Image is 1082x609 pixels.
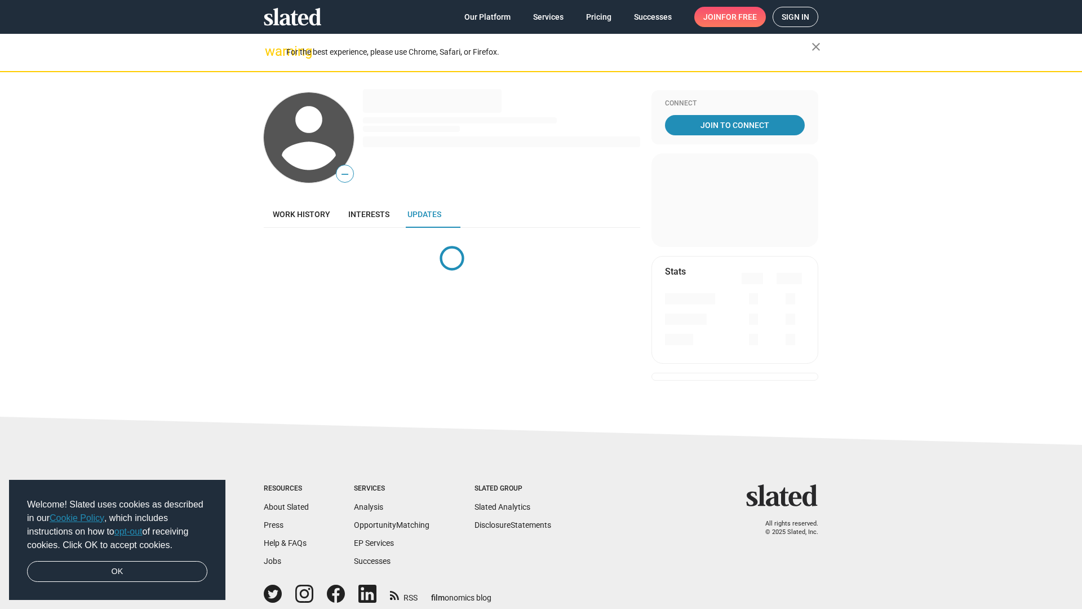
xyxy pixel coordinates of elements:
span: Pricing [586,7,611,27]
mat-icon: close [809,40,823,54]
span: Interests [348,210,389,219]
a: Press [264,520,283,529]
a: Analysis [354,502,383,511]
span: Sign in [782,7,809,27]
span: film [431,593,445,602]
a: opt-out [114,527,143,536]
div: Services [354,484,429,493]
a: Slated Analytics [475,502,530,511]
a: Help & FAQs [264,539,307,548]
a: Jobs [264,557,281,566]
span: Our Platform [464,7,511,27]
a: Updates [398,201,450,228]
span: Services [533,7,564,27]
a: About Slated [264,502,309,511]
span: Successes [634,7,672,27]
a: Successes [354,557,391,566]
a: RSS [390,586,418,603]
span: Welcome! Slated uses cookies as described in our , which includes instructions on how to of recei... [27,498,207,552]
a: EP Services [354,539,394,548]
a: dismiss cookie message [27,561,207,582]
span: for free [721,7,757,27]
div: For the best experience, please use Chrome, Safari, or Firefox. [286,45,812,60]
span: Join To Connect [667,115,802,135]
a: Joinfor free [694,7,766,27]
a: Work history [264,201,339,228]
a: filmonomics blog [431,584,491,603]
a: Services [524,7,573,27]
a: DisclosureStatements [475,520,551,529]
span: Updates [407,210,441,219]
span: — [336,167,353,182]
a: Our Platform [455,7,520,27]
mat-card-title: Stats [665,266,686,277]
p: All rights reserved. © 2025 Slated, Inc. [753,520,818,536]
mat-icon: warning [265,45,278,58]
a: Cookie Policy [50,513,104,523]
a: Sign in [773,7,818,27]
div: Resources [264,484,309,493]
a: OpportunityMatching [354,520,429,529]
div: Slated Group [475,484,551,493]
a: Successes [625,7,681,27]
span: Work history [273,210,330,219]
span: Join [703,7,757,27]
div: cookieconsent [9,480,225,601]
a: Interests [339,201,398,228]
a: Join To Connect [665,115,805,135]
a: Pricing [577,7,620,27]
div: Connect [665,99,805,108]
